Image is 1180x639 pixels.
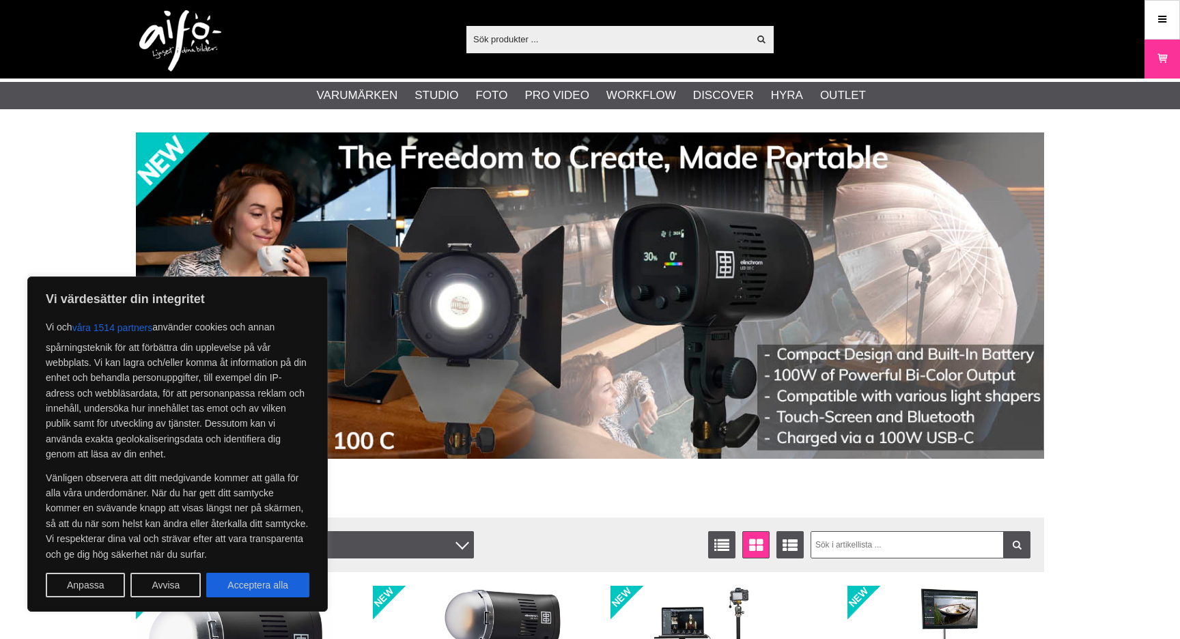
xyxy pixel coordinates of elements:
[136,132,1044,459] img: Annons:002 banner-elin-led100c11390x.jpg
[466,29,748,49] input: Sök produkter ...
[46,291,309,307] p: Vi värdesätter din integritet
[139,10,221,72] img: logo.png
[524,87,589,104] a: Pro Video
[46,315,309,462] p: Vi och använder cookies och annan spårningsteknik för att förbättra din upplevelse på vår webbpla...
[811,531,1031,558] input: Sök i artikellista ...
[693,87,754,104] a: Discover
[776,531,804,558] a: Utökad listvisning
[771,87,803,104] a: Hyra
[475,87,507,104] a: Foto
[27,276,328,612] div: Vi värdesätter din integritet
[206,573,309,597] button: Acceptera alla
[820,87,866,104] a: Outlet
[606,87,676,104] a: Workflow
[290,531,474,558] div: Filter
[1003,531,1030,558] a: Filtrera
[72,315,153,340] button: våra 1514 partners
[415,87,458,104] a: Studio
[317,87,398,104] a: Varumärken
[708,531,735,558] a: Listvisning
[742,531,770,558] a: Fönstervisning
[130,573,201,597] button: Avvisa
[46,470,309,562] p: Vänligen observera att ditt medgivande kommer att gälla för alla våra underdomäner. När du har ge...
[46,573,125,597] button: Anpassa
